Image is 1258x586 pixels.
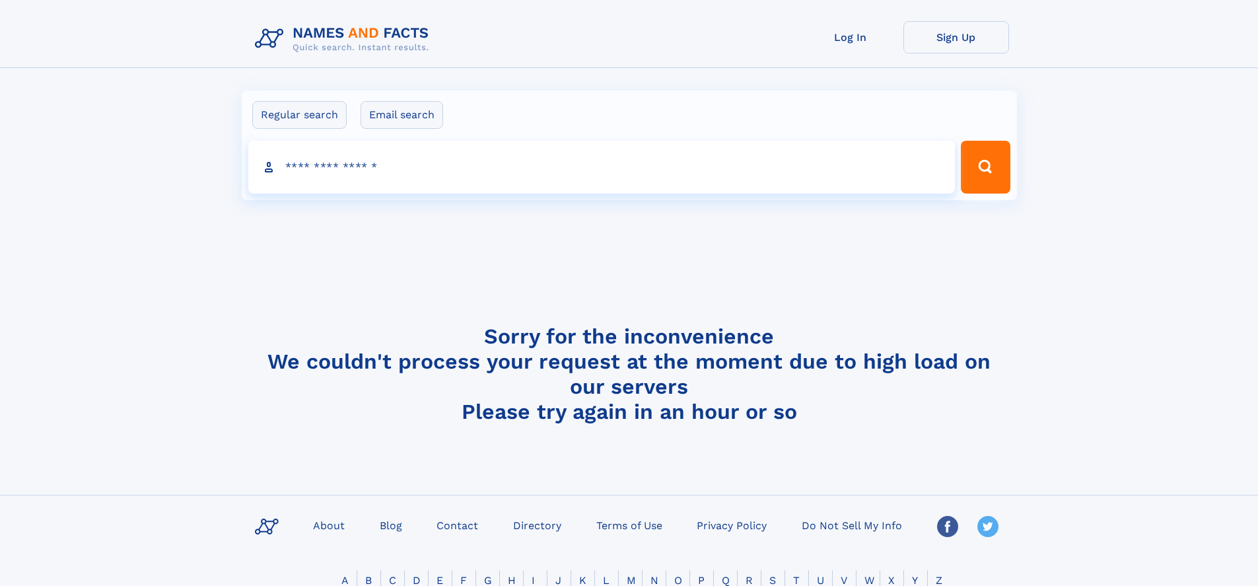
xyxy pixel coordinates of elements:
a: Contact [431,515,483,534]
a: Do Not Sell My Info [796,515,907,534]
img: Facebook [937,516,958,537]
a: About [308,515,350,534]
a: Privacy Policy [691,515,772,534]
a: Blog [374,515,407,534]
label: Email search [361,101,443,129]
img: Twitter [977,516,998,537]
button: Search Button [961,141,1010,194]
img: Logo Names and Facts [250,21,440,57]
label: Regular search [252,101,347,129]
input: search input [248,141,956,194]
a: Directory [508,515,567,534]
a: Terms of Use [591,515,668,534]
a: Log In [798,21,903,54]
a: Sign Up [903,21,1009,54]
h4: Sorry for the inconvenience We couldn't process your request at the moment due to high load on ou... [250,324,1009,424]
